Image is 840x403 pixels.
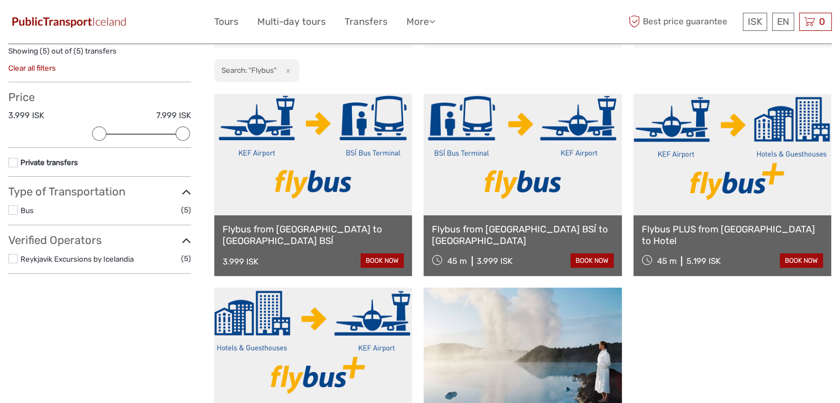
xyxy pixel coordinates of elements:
[686,256,720,266] div: 5.199 ISK
[214,14,239,30] a: Tours
[278,65,293,76] button: x
[8,234,191,247] h3: Verified Operators
[156,110,191,121] label: 7.999 ISK
[8,185,191,198] h3: Type of Transportation
[223,224,404,246] a: Flybus from [GEOGRAPHIC_DATA] to [GEOGRAPHIC_DATA] BSÍ
[657,256,676,266] span: 45 m
[20,158,78,167] a: Private transfers
[406,14,435,30] a: More
[817,16,827,27] span: 0
[223,257,258,267] div: 3.999 ISK
[20,254,134,263] a: Reykjavik Excursions by Icelandia
[15,19,125,28] p: We're away right now. Please check back later!
[748,16,762,27] span: ISK
[8,91,191,104] h3: Price
[8,46,191,63] div: Showing ( ) out of ( ) transfers
[626,13,740,31] span: Best price guarantee
[345,14,388,30] a: Transfers
[780,253,823,268] a: book now
[772,13,794,31] div: EN
[127,17,140,30] button: Open LiveChat chat widget
[20,206,34,215] a: Bus
[432,224,613,246] a: Flybus from [GEOGRAPHIC_DATA] BSÍ to [GEOGRAPHIC_DATA]
[181,204,191,216] span: (5)
[76,46,81,56] label: 5
[8,14,130,30] img: 649-6460f36e-8799-4323-b450-83d04da7ab63_logo_small.jpg
[570,253,614,268] a: book now
[181,252,191,265] span: (5)
[642,224,823,246] a: Flybus PLUS from [GEOGRAPHIC_DATA] to Hotel
[221,66,277,75] h2: Search: "Flybus"
[447,256,467,266] span: 45 m
[8,110,44,121] label: 3.999 ISK
[43,46,47,56] label: 5
[257,14,326,30] a: Multi-day tours
[477,256,513,266] div: 3.999 ISK
[361,253,404,268] a: book now
[8,63,56,72] a: Clear all filters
